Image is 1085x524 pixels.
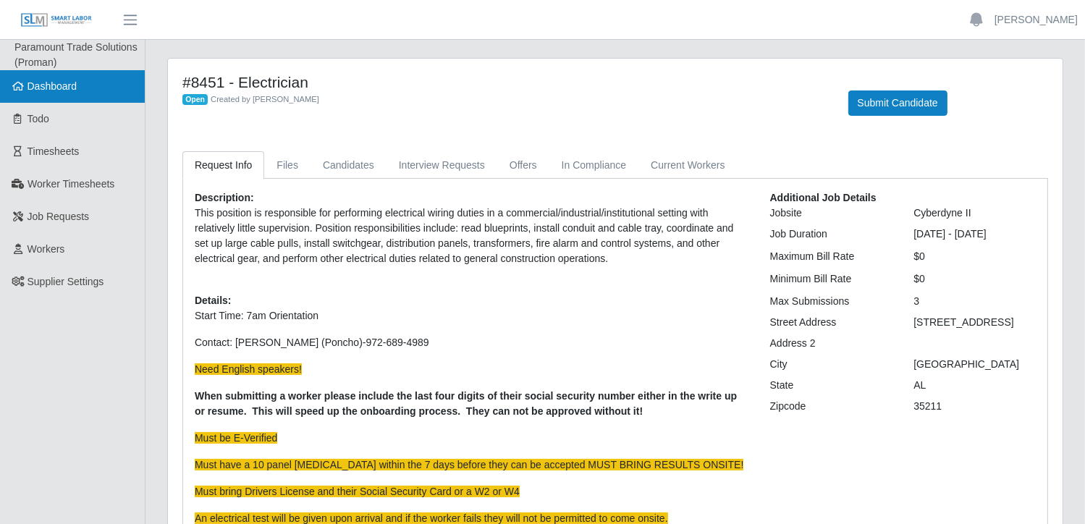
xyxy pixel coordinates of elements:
a: Current Workers [638,151,737,179]
div: 35211 [903,399,1047,414]
span: Timesheets [28,145,80,157]
a: Interview Requests [387,151,497,179]
div: [STREET_ADDRESS] [903,315,1047,330]
span: Worker Timesheets [28,178,114,190]
div: $0 [903,249,1047,264]
b: Description: [195,192,254,203]
a: Request Info [182,151,264,179]
span: Dashboard [28,80,77,92]
span: An electrical test will be given upon arrival and if the worker fails they will not be permitted ... [195,512,668,524]
div: [DATE] - [DATE] [903,227,1047,242]
span: Supplier Settings [28,276,104,287]
div: Street Address [759,315,903,330]
div: City [759,357,903,372]
div: Jobsite [759,206,903,221]
div: Zipcode [759,399,903,414]
strong: When submitting a worker please include the last four digits of their social security number eith... [195,390,737,417]
div: [GEOGRAPHIC_DATA] [903,357,1047,372]
span: Open [182,94,208,106]
a: [PERSON_NAME] [995,12,1078,28]
a: In Compliance [549,151,639,179]
span: Workers [28,243,65,255]
p: Start Time: 7am Orientation [195,308,748,324]
div: 3 [903,294,1047,309]
div: Max Submissions [759,294,903,309]
button: Submit Candidate [848,90,947,116]
div: Maximum Bill Rate [759,249,903,264]
div: Cyberdyne II [903,206,1047,221]
span: Job Requests [28,211,90,222]
p: This position is responsible for performing electrical wiring duties in a commercial/industrial/i... [195,206,748,266]
p: Contact: [PERSON_NAME] (Poncho)-972-689-4989 [195,335,748,350]
a: Offers [497,151,549,179]
div: AL [903,378,1047,393]
span: Created by [PERSON_NAME] [211,95,319,103]
span: Must have a 10 panel [MEDICAL_DATA] within the 7 days before they can be accepted MUST BRING RESU... [195,459,743,470]
b: Details: [195,295,232,306]
a: Files [264,151,311,179]
span: Paramount Trade Solutions (Proman) [14,41,138,68]
span: Must be E-Verified [195,432,277,444]
h4: #8451 - Electrician [182,73,827,91]
div: Minimum Bill Rate [759,271,903,287]
span: Must bring Drivers License and their Social Security Card or a W2 or W4 [195,486,520,497]
div: State [759,378,903,393]
b: Additional Job Details [770,192,877,203]
div: Address 2 [759,336,903,351]
img: SLM Logo [20,12,93,28]
div: Job Duration [759,227,903,242]
div: $0 [903,271,1047,287]
a: Candidates [311,151,387,179]
span: Todo [28,113,49,124]
span: Need English speakers! [195,363,302,375]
